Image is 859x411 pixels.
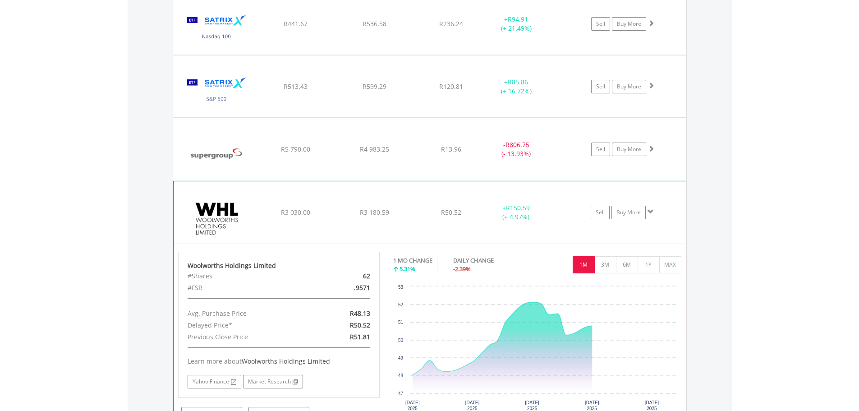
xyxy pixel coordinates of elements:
div: Avg. Purchase Price [181,308,312,319]
a: Buy More [612,80,646,93]
span: R536.58 [363,19,386,28]
button: MAX [659,256,681,273]
text: [DATE] 2025 [405,400,420,411]
text: 48 [398,373,404,378]
img: EQU.ZA.WHL.png [178,193,256,241]
div: 1 MO CHANGE [393,256,432,265]
div: Previous Close Price [181,331,312,343]
text: [DATE] 2025 [465,400,480,411]
span: R513.43 [284,82,308,91]
span: R85.86 [508,78,528,86]
span: R51.81 [350,332,370,341]
span: R48.13 [350,309,370,318]
div: Delayed Price* [181,319,312,331]
span: R3 030.00 [281,208,310,217]
div: #Shares [181,270,312,282]
text: 49 [398,356,404,360]
text: 52 [398,302,404,307]
span: R599.29 [363,82,386,91]
span: R806.75 [505,140,529,149]
a: Buy More [612,17,646,31]
span: Woolworths Holdings Limited [242,357,330,365]
button: 6M [616,256,638,273]
div: + (+ 16.72%) [482,78,551,96]
button: 1Y [638,256,660,273]
text: [DATE] 2025 [645,400,659,411]
span: R150.59 [506,203,530,212]
div: #FSR [181,282,312,294]
a: Sell [591,80,610,93]
div: Woolworths Holdings Limited [188,261,371,270]
span: R3 180.59 [360,208,389,217]
text: [DATE] 2025 [525,400,539,411]
img: EQU.ZA.STXNDQ.png [178,5,255,53]
span: R50.52 [350,321,370,329]
div: - (- 13.93%) [482,140,551,158]
span: -2.39% [453,265,471,273]
text: 47 [398,391,404,396]
span: R5 790.00 [281,145,310,153]
text: 50 [398,338,404,343]
a: Buy More [612,143,646,156]
a: Sell [591,17,610,31]
a: Sell [591,206,610,219]
div: .9571 [312,282,377,294]
button: 1M [573,256,595,273]
div: DAILY CHANGE [453,256,525,265]
a: Buy More [611,206,646,219]
span: R120.81 [439,82,463,91]
a: Market Research [243,375,303,388]
img: EQU.ZA.SPG.png [178,129,255,178]
span: R236.24 [439,19,463,28]
span: R94.91 [508,15,528,23]
span: R441.67 [284,19,308,28]
div: 62 [312,270,377,282]
div: + (+ 21.49%) [482,15,551,33]
img: EQU.ZA.STX500.png [178,67,255,115]
span: 5.31% [400,265,415,273]
text: [DATE] 2025 [585,400,599,411]
span: R13.96 [441,145,461,153]
a: Sell [591,143,610,156]
text: 53 [398,285,404,290]
a: Yahoo Finance [188,375,241,388]
span: R4 983.25 [360,145,389,153]
div: + (+ 4.97%) [482,203,550,222]
button: 3M [594,256,616,273]
text: 51 [398,320,404,325]
span: R50.52 [441,208,461,217]
div: Learn more about [188,357,371,366]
